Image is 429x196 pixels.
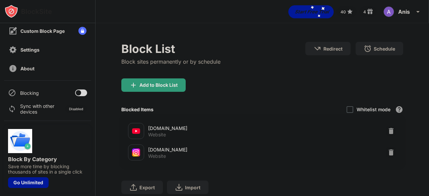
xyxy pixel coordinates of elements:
div: Whitelist mode [357,107,390,112]
img: blocking-icon.svg [8,89,16,97]
div: [DOMAIN_NAME] [148,125,262,132]
div: Block sites permanently or by schedule [121,58,221,65]
div: Blocking [20,90,39,96]
div: Website [148,132,166,138]
div: Custom Block Page [20,28,65,34]
div: animation [288,5,334,18]
img: settings-off.svg [9,46,17,54]
div: Sync with other devices [20,103,55,115]
div: Blocked Items [121,107,154,112]
div: Website [148,153,166,159]
div: 4 [363,9,366,14]
div: 40 [341,9,346,14]
img: favicons [132,127,140,135]
div: Save more time by blocking thousands of sites in a single click [8,164,87,175]
div: Schedule [374,46,395,52]
img: push-categories.svg [8,129,32,153]
img: favicons [132,148,140,156]
img: ACg8ocKyGw0Glzc685KYS937C97wvbdRPm28sSSNETLjR_QZ58ZAdA=s96-c [383,6,394,17]
div: Block List [121,42,221,56]
img: customize-block-page-off.svg [9,27,17,35]
div: About [20,66,35,71]
div: Add to Block List [139,82,178,88]
img: sync-icon.svg [8,105,16,113]
div: Anis [398,8,410,15]
div: Redirect [323,46,343,52]
img: points-small.svg [346,8,354,16]
img: logo-blocksite.svg [5,5,52,18]
img: lock-menu.svg [78,27,86,35]
div: Go Unlimited [8,177,49,188]
div: [DOMAIN_NAME] [148,146,262,153]
img: about-off.svg [9,64,17,73]
img: reward-small.svg [366,8,374,16]
div: Disabled [69,107,83,111]
div: Block By Category [8,156,87,162]
div: Export [139,185,155,190]
div: Import [185,185,200,190]
div: Settings [20,47,40,53]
